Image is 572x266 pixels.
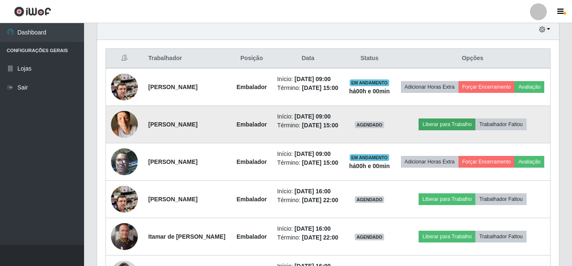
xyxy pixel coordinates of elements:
strong: Embalador [237,158,267,165]
button: Avaliação [514,156,544,168]
time: [DATE] 22:00 [302,234,338,241]
time: [DATE] 15:00 [302,84,338,91]
button: Adicionar Horas Extra [401,156,459,168]
time: [DATE] 15:00 [302,159,338,166]
strong: [PERSON_NAME] [148,196,198,203]
span: AGENDADO [355,121,384,128]
li: Início: [277,112,339,121]
img: 1715944748737.jpeg [111,144,138,179]
th: Posição [231,49,272,68]
span: AGENDADO [355,196,384,203]
img: CoreUI Logo [14,6,51,17]
button: Liberar para Trabalho [419,231,475,242]
button: Trabalhador Faltou [475,119,526,130]
strong: há 00 h e 00 min [349,88,390,95]
time: [DATE] 16:00 [295,188,331,195]
button: Adicionar Horas Extra [401,81,459,93]
button: Liberar para Trabalho [419,193,475,205]
li: Início: [277,224,339,233]
strong: Embalador [237,121,267,128]
time: [DATE] 16:00 [295,225,331,232]
th: Data [272,49,344,68]
li: Término: [277,121,339,130]
time: [DATE] 22:00 [302,197,338,203]
img: 1699235527028.jpeg [111,63,138,111]
strong: há 00 h e 00 min [349,163,390,169]
span: AGENDADO [355,234,384,240]
strong: Embalador [237,196,267,203]
li: Término: [277,196,339,205]
li: Término: [277,158,339,167]
img: 1745442730986.jpeg [111,223,138,250]
strong: Itamar de [PERSON_NAME] [148,233,226,240]
time: [DATE] 09:00 [295,76,331,82]
time: [DATE] 09:00 [295,113,331,120]
button: Forçar Encerramento [459,156,515,168]
li: Início: [277,187,339,196]
th: Status [344,49,395,68]
strong: [PERSON_NAME] [148,158,198,165]
th: Trabalhador [143,49,231,68]
button: Forçar Encerramento [459,81,515,93]
span: EM ANDAMENTO [350,154,390,161]
strong: [PERSON_NAME] [148,121,198,128]
button: Trabalhador Faltou [475,231,526,242]
button: Trabalhador Faltou [475,193,526,205]
strong: Embalador [237,233,267,240]
strong: [PERSON_NAME] [148,84,198,90]
li: Início: [277,150,339,158]
li: Início: [277,75,339,84]
li: Término: [277,233,339,242]
span: EM ANDAMENTO [350,79,390,86]
img: 1705784966406.jpeg [111,106,138,142]
button: Liberar para Trabalho [419,119,475,130]
strong: Embalador [237,84,267,90]
time: [DATE] 15:00 [302,122,338,129]
th: Opções [395,49,551,68]
time: [DATE] 09:00 [295,150,331,157]
img: 1699235527028.jpeg [111,175,138,223]
li: Término: [277,84,339,92]
button: Avaliação [514,81,544,93]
